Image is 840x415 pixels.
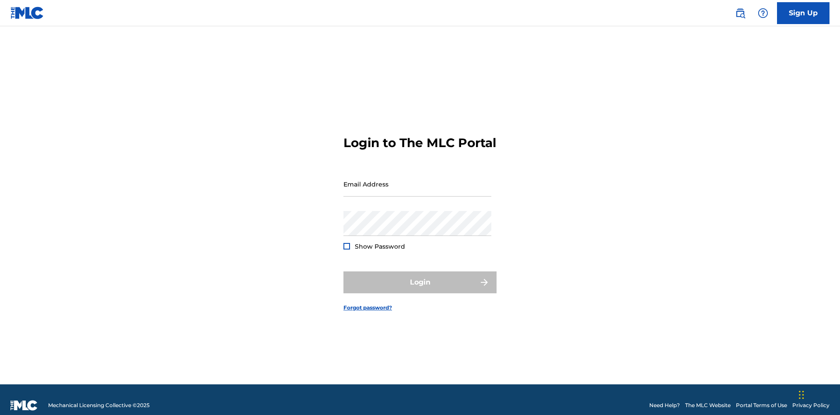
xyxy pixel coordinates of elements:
[758,8,768,18] img: help
[343,304,392,312] a: Forgot password?
[754,4,772,22] div: Help
[649,401,680,409] a: Need Help?
[685,401,731,409] a: The MLC Website
[343,135,496,151] h3: Login to The MLC Portal
[735,8,745,18] img: search
[799,382,804,408] div: Drag
[10,7,44,19] img: MLC Logo
[736,401,787,409] a: Portal Terms of Use
[796,373,840,415] iframe: Chat Widget
[792,401,829,409] a: Privacy Policy
[48,401,150,409] span: Mechanical Licensing Collective © 2025
[355,243,405,250] span: Show Password
[731,4,749,22] a: Public Search
[777,2,829,24] a: Sign Up
[10,400,38,411] img: logo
